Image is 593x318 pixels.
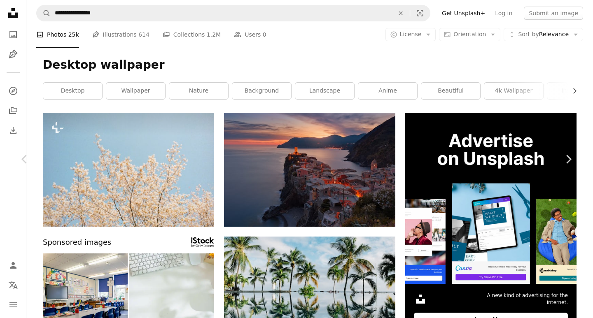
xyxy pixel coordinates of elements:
a: landscape [295,83,354,99]
a: background [232,83,291,99]
a: Illustrations 614 [92,21,149,48]
span: 1.2M [207,30,221,39]
button: Clear [392,5,410,21]
button: Search Unsplash [37,5,51,21]
img: aerial view of village on mountain cliff during orange sunset [224,113,395,227]
span: Relevance [518,30,569,39]
span: Sponsored images [43,237,111,248]
span: License [400,31,422,37]
a: Get Unsplash+ [437,7,490,20]
a: Collections 1.2M [163,21,221,48]
img: a tree with white flowers against a blue sky [43,113,214,227]
a: 4k wallpaper [484,83,543,99]
a: nature [169,83,228,99]
button: Visual search [410,5,430,21]
a: beautiful [421,83,480,99]
span: Sort by [518,31,539,37]
button: Language [5,277,21,293]
a: Collections [5,102,21,119]
form: Find visuals sitewide [36,5,430,21]
a: Next [544,120,593,199]
a: Explore [5,83,21,99]
a: a tree with white flowers against a blue sky [43,166,214,173]
a: Illustrations [5,46,21,63]
a: aerial view of village on mountain cliff during orange sunset [224,166,395,173]
span: A new kind of advertising for the internet. [473,292,568,306]
h1: Desktop wallpaper [43,58,577,72]
a: wallpaper [106,83,165,99]
span: Orientation [453,31,486,37]
a: anime [358,83,417,99]
img: file-1631306537910-2580a29a3cfcimage [414,292,427,306]
a: Users 0 [234,21,266,48]
button: License [385,28,436,41]
button: Sort byRelevance [504,28,583,41]
a: desktop [43,83,102,99]
button: Submit an image [524,7,583,20]
img: file-1635990755334-4bfd90f37242image [405,113,577,284]
button: Menu [5,297,21,313]
button: Orientation [439,28,500,41]
a: Log in / Sign up [5,257,21,274]
span: 614 [138,30,149,39]
a: Log in [490,7,517,20]
a: Photos [5,26,21,43]
span: 0 [263,30,266,39]
a: water reflection of coconut palm trees [224,288,395,295]
button: scroll list to the right [567,83,577,99]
